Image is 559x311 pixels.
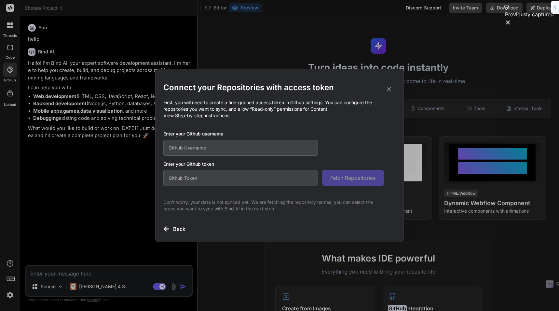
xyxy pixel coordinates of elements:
[173,225,185,233] h3: Back
[163,113,229,118] span: View Step-by-step instructions
[163,170,318,186] input: Github Token
[163,140,318,156] input: Github Username
[163,99,396,119] p: First, you will need to create a fine-grained access token in Github settings. You can configure ...
[330,174,376,182] span: Fetch Repositories
[163,82,396,93] h2: Connect your Repositories with access token
[163,161,396,167] h3: Enter your Github token
[163,131,384,137] h3: Enter your Github username
[163,199,384,212] p: Don't worry, your data is not synced yet. We are fetching the repository names, you can select th...
[322,170,384,186] button: Fetch Repositories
